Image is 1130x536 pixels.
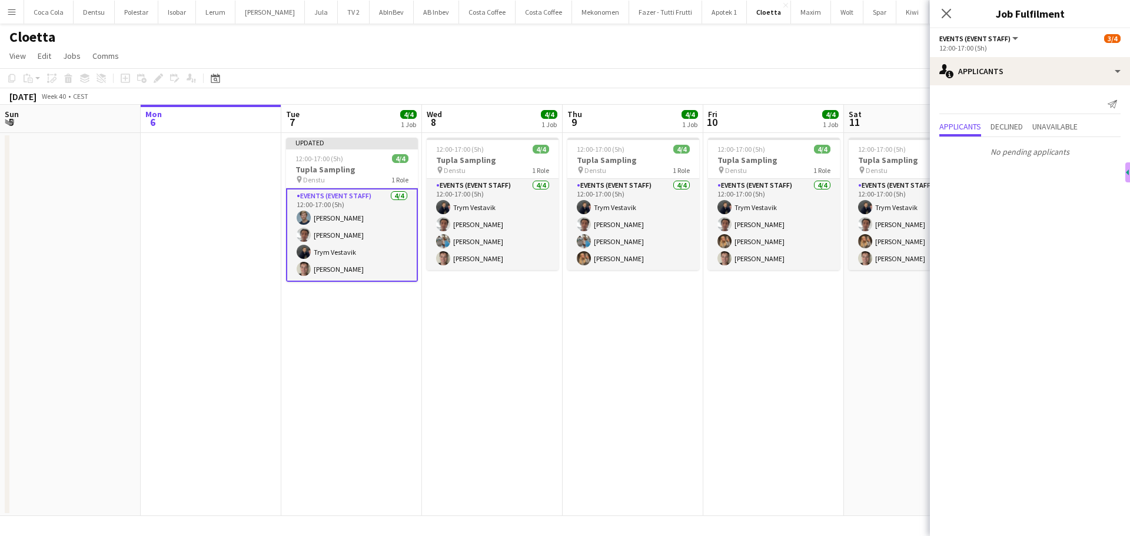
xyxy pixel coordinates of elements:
[303,175,325,184] span: Denstu
[414,1,459,24] button: AB Inbev
[863,1,896,24] button: Spar
[584,166,606,175] span: Denstu
[831,1,863,24] button: Wolt
[370,1,414,24] button: AbInBev
[38,51,51,61] span: Edit
[196,1,235,24] button: Lerum
[145,109,162,119] span: Mon
[567,155,699,165] h3: Tupla Sampling
[400,110,417,119] span: 4/4
[158,1,196,24] button: Isobar
[436,145,484,154] span: 12:00-17:00 (5h)
[567,138,699,270] app-job-card: 12:00-17:00 (5h)4/4Tupla Sampling Denstu1 RoleEvents (Event Staff)4/412:00-17:00 (5h)Trym Vestavi...
[708,155,840,165] h3: Tupla Sampling
[401,120,416,129] div: 1 Job
[858,145,906,154] span: 12:00-17:00 (5h)
[813,166,830,175] span: 1 Role
[92,51,119,61] span: Comms
[541,110,557,119] span: 4/4
[849,155,981,165] h3: Tupla Sampling
[144,115,162,129] span: 6
[708,138,840,270] app-job-card: 12:00-17:00 (5h)4/4Tupla Sampling Denstu1 RoleEvents (Event Staff)4/412:00-17:00 (5h)Trym Vestavi...
[682,120,697,129] div: 1 Job
[533,145,549,154] span: 4/4
[5,48,31,64] a: View
[74,1,115,24] button: Dentsu
[33,48,56,64] a: Edit
[702,1,747,24] button: Apotek 1
[567,109,582,119] span: Thu
[706,115,717,129] span: 10
[115,1,158,24] button: Polestar
[939,34,1011,43] span: Events (Event Staff)
[1104,34,1121,43] span: 3/4
[849,109,862,119] span: Sat
[673,166,690,175] span: 1 Role
[235,1,305,24] button: [PERSON_NAME]
[566,115,582,129] span: 9
[708,109,717,119] span: Fri
[849,179,981,270] app-card-role: Events (Event Staff)4/412:00-17:00 (5h)Trym Vestavik[PERSON_NAME][PERSON_NAME][PERSON_NAME]
[338,1,370,24] button: TV 2
[305,1,338,24] button: Jula
[577,145,624,154] span: 12:00-17:00 (5h)
[391,175,408,184] span: 1 Role
[516,1,572,24] button: Costa Coffee
[725,166,747,175] span: Denstu
[63,51,81,61] span: Jobs
[629,1,702,24] button: Fazer - Tutti Frutti
[572,1,629,24] button: Mekonomen
[939,34,1020,43] button: Events (Event Staff)
[295,154,343,163] span: 12:00-17:00 (5h)
[866,166,888,175] span: Denstu
[930,6,1130,21] h3: Job Fulfilment
[427,138,559,270] app-job-card: 12:00-17:00 (5h)4/4Tupla Sampling Denstu1 RoleEvents (Event Staff)4/412:00-17:00 (5h)Trym Vestavi...
[24,1,74,24] button: Coca Cola
[425,115,442,129] span: 8
[5,109,19,119] span: Sun
[284,115,300,129] span: 7
[9,91,36,102] div: [DATE]
[567,179,699,270] app-card-role: Events (Event Staff)4/412:00-17:00 (5h)Trym Vestavik[PERSON_NAME][PERSON_NAME][PERSON_NAME]
[532,166,549,175] span: 1 Role
[929,1,972,24] button: Grilstad
[1032,122,1078,131] span: Unavailable
[939,44,1121,52] div: 12:00-17:00 (5h)
[822,110,839,119] span: 4/4
[88,48,124,64] a: Comms
[682,110,698,119] span: 4/4
[847,115,862,129] span: 11
[814,145,830,154] span: 4/4
[991,122,1023,131] span: Declined
[286,164,418,175] h3: Tupla Sampling
[708,179,840,270] app-card-role: Events (Event Staff)4/412:00-17:00 (5h)Trym Vestavik[PERSON_NAME][PERSON_NAME][PERSON_NAME]
[896,1,929,24] button: Kiwi
[930,142,1130,162] p: No pending applicants
[39,92,68,101] span: Week 40
[541,120,557,129] div: 1 Job
[673,145,690,154] span: 4/4
[73,92,88,101] div: CEST
[286,138,418,282] app-job-card: Updated12:00-17:00 (5h)4/4Tupla Sampling Denstu1 RoleEvents (Event Staff)4/412:00-17:00 (5h)[PERS...
[823,120,838,129] div: 1 Job
[791,1,831,24] button: Maxim
[9,51,26,61] span: View
[286,109,300,119] span: Tue
[58,48,85,64] a: Jobs
[3,115,19,129] span: 5
[286,138,418,147] div: Updated
[939,122,981,131] span: Applicants
[459,1,516,24] button: Costa Coffee
[849,138,981,270] app-job-card: 12:00-17:00 (5h)4/4Tupla Sampling Denstu1 RoleEvents (Event Staff)4/412:00-17:00 (5h)Trym Vestavi...
[427,109,442,119] span: Wed
[9,28,55,46] h1: Cloetta
[427,155,559,165] h3: Tupla Sampling
[427,179,559,270] app-card-role: Events (Event Staff)4/412:00-17:00 (5h)Trym Vestavik[PERSON_NAME][PERSON_NAME][PERSON_NAME]
[392,154,408,163] span: 4/4
[286,188,418,282] app-card-role: Events (Event Staff)4/412:00-17:00 (5h)[PERSON_NAME][PERSON_NAME]Trym Vestavik[PERSON_NAME]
